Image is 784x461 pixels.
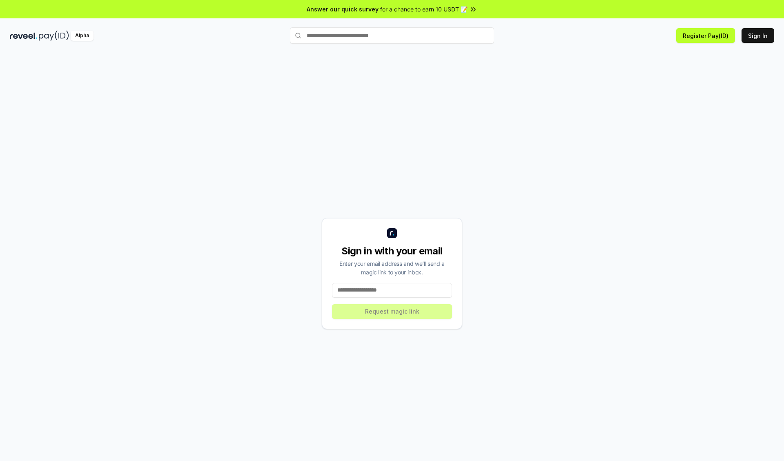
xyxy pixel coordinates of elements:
button: Sign In [742,28,774,43]
img: reveel_dark [10,31,37,41]
span: for a chance to earn 10 USDT 📝 [380,5,468,13]
div: Sign in with your email [332,245,452,258]
img: logo_small [387,228,397,238]
img: pay_id [39,31,69,41]
button: Register Pay(ID) [676,28,735,43]
span: Answer our quick survey [307,5,379,13]
div: Enter your email address and we’ll send a magic link to your inbox. [332,259,452,276]
div: Alpha [71,31,94,41]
